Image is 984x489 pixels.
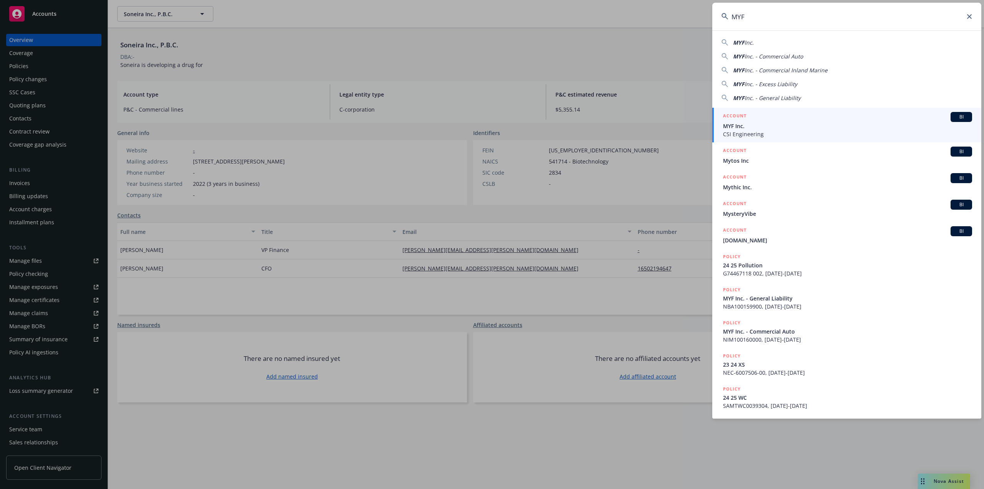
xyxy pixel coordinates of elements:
[954,228,969,235] span: BI
[954,113,969,120] span: BI
[723,157,972,165] span: Mytos Inc
[745,53,803,60] span: Inc. - Commercial Auto
[723,200,746,209] h5: ACCOUNT
[712,315,981,348] a: POLICYMYF Inc. - Commercial AutoNIM100160000, [DATE]-[DATE]
[712,381,981,414] a: POLICY24 25 WCSAMTWC0039304, [DATE]-[DATE]
[745,39,754,46] span: Inc.
[712,195,981,222] a: ACCOUNTBIMysteryVibe
[723,226,746,235] h5: ACCOUNT
[712,222,981,249] a: ACCOUNTBI[DOMAIN_NAME]
[723,286,741,294] h5: POLICY
[723,122,972,130] span: MYF Inc.
[733,80,745,88] span: MYF
[723,261,972,269] span: 24 25 Pollution
[954,148,969,155] span: BI
[745,80,797,88] span: Inc. - Excess Liability
[723,335,972,344] span: NIM100160000, [DATE]-[DATE]
[723,269,972,277] span: G74467118 002, [DATE]-[DATE]
[723,369,972,377] span: NEC-6007506-00, [DATE]-[DATE]
[723,294,972,302] span: MYF Inc. - General Liability
[745,67,828,74] span: Inc. - Commercial Inland Marine
[723,210,972,218] span: MysteryVibe
[723,253,741,260] h5: POLICY
[723,147,746,156] h5: ACCOUNT
[712,249,981,282] a: POLICY24 25 PollutionG74467118 002, [DATE]-[DATE]
[723,385,741,393] h5: POLICY
[712,142,981,169] a: ACCOUNTBIMytos Inc
[723,352,741,360] h5: POLICY
[745,94,801,102] span: Inc. - General Liability
[723,183,972,191] span: Mythic Inc.
[723,130,972,138] span: CSI Engineering
[733,53,745,60] span: MYF
[712,282,981,315] a: POLICYMYF Inc. - General LiabilityNBA100159900, [DATE]-[DATE]
[733,94,745,102] span: MYF
[723,112,746,121] h5: ACCOUNT
[712,169,981,195] a: ACCOUNTBIMythic Inc.
[723,173,746,182] h5: ACCOUNT
[733,67,745,74] span: MYF
[723,402,972,410] span: SAMTWC0039304, [DATE]-[DATE]
[954,201,969,208] span: BI
[723,394,972,402] span: 24 25 WC
[733,39,745,46] span: MYF
[954,175,969,182] span: BI
[712,108,981,142] a: ACCOUNTBIMYF Inc.CSI Engineering
[723,302,972,310] span: NBA100159900, [DATE]-[DATE]
[723,360,972,369] span: 23 24 XS
[712,348,981,381] a: POLICY23 24 XSNEC-6007506-00, [DATE]-[DATE]
[723,327,972,335] span: MYF Inc. - Commercial Auto
[712,3,981,30] input: Search...
[723,236,972,244] span: [DOMAIN_NAME]
[723,319,741,327] h5: POLICY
